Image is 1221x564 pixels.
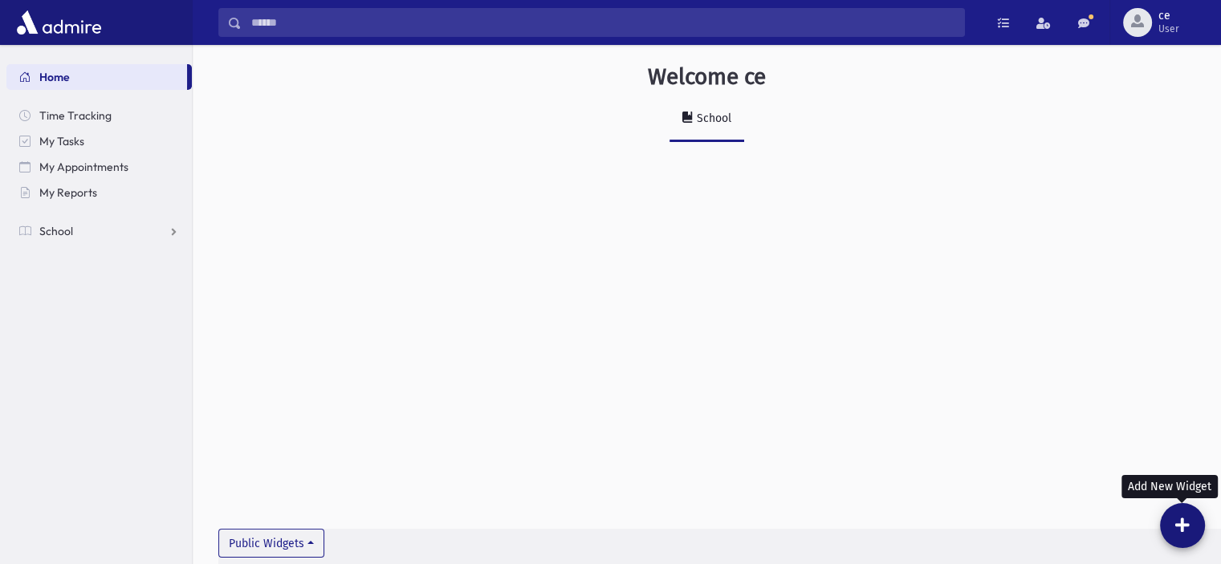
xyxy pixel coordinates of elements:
span: User [1158,22,1179,35]
a: My Appointments [6,154,192,180]
h3: Welcome ce [648,63,766,91]
img: AdmirePro [13,6,105,39]
a: School [670,97,744,142]
div: School [694,112,731,125]
a: My Reports [6,180,192,205]
a: My Tasks [6,128,192,154]
span: School [39,224,73,238]
span: Home [39,70,70,84]
span: My Tasks [39,134,84,148]
span: Time Tracking [39,108,112,123]
button: Public Widgets [218,529,324,558]
span: My Appointments [39,160,128,174]
div: Add New Widget [1121,475,1218,498]
a: School [6,218,192,244]
a: Time Tracking [6,103,192,128]
a: Home [6,64,187,90]
span: My Reports [39,185,97,200]
span: ce [1158,10,1179,22]
input: Search [242,8,964,37]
